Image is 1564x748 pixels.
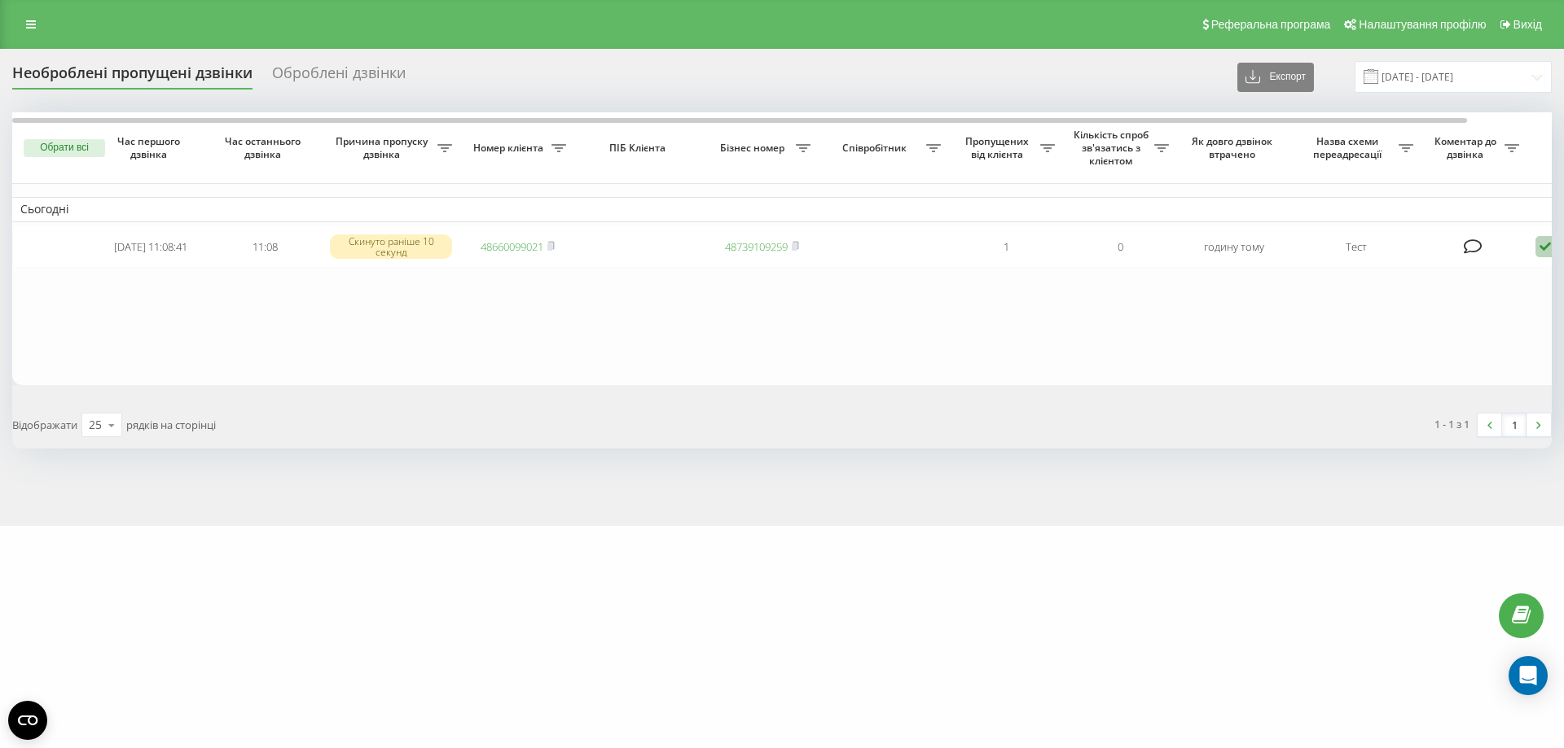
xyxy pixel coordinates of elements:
button: Обрати всі [24,139,105,157]
span: Час першого дзвінка [107,135,195,160]
div: 1 - 1 з 1 [1434,416,1470,432]
span: Коментар до дзвінка [1430,135,1505,160]
div: Open Intercom Messenger [1509,656,1548,695]
span: Пропущених від клієнта [957,135,1040,160]
span: Як довго дзвінок втрачено [1190,135,1278,160]
span: Вихід [1513,18,1542,31]
span: ПІБ Клієнта [588,142,691,155]
span: Час останнього дзвінка [221,135,309,160]
span: Співробітник [827,142,926,155]
span: Назва схеми переадресації [1299,135,1399,160]
span: Кількість спроб зв'язатись з клієнтом [1071,129,1154,167]
span: рядків на сторінці [126,418,216,432]
td: 11:08 [208,225,322,269]
span: Бізнес номер [713,142,796,155]
span: Причина пропуску дзвінка [330,135,437,160]
span: Номер клієнта [468,142,551,155]
span: Реферальна програма [1211,18,1331,31]
a: 48739109259 [725,239,788,254]
div: Скинуто раніше 10 секунд [330,234,452,259]
div: 25 [89,417,102,433]
td: 0 [1063,225,1177,269]
a: 1 [1502,413,1527,436]
td: [DATE] 11:08:41 [94,225,208,269]
div: Оброблені дзвінки [272,64,406,90]
div: Необроблені пропущені дзвінки [12,64,253,90]
span: Відображати [12,418,77,432]
span: Налаштування профілю [1359,18,1486,31]
a: 48660099021 [481,239,543,254]
td: годину тому [1177,225,1291,269]
td: 1 [949,225,1063,269]
button: Open CMP widget [8,701,47,740]
button: Експорт [1237,63,1314,92]
td: Тест [1291,225,1421,269]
